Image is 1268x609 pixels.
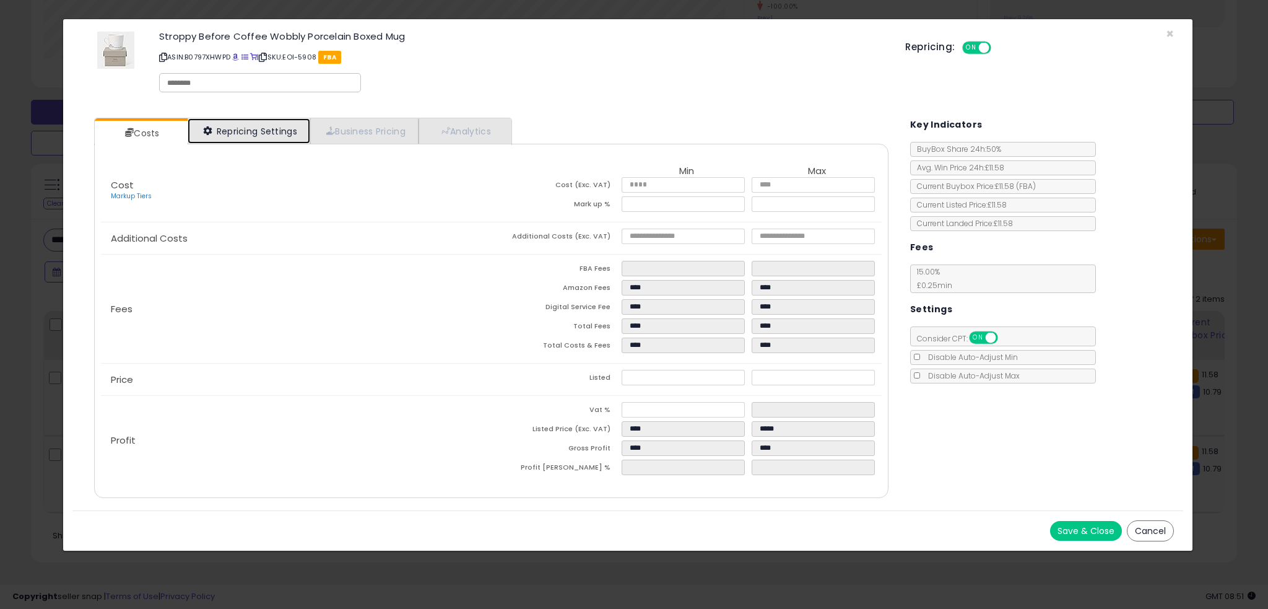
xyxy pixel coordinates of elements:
[159,47,887,67] p: ASIN: B0797XHWPD | SKU: EOI-5908
[752,166,882,177] th: Max
[970,333,986,343] span: ON
[911,266,952,291] span: 15.00 %
[910,117,983,133] h5: Key Indicators
[492,421,622,440] td: Listed Price (Exc. VAT)
[1166,25,1174,43] span: ×
[241,52,248,62] a: All offer listings
[911,218,1013,229] span: Current Landed Price: £11.58
[1050,521,1122,541] button: Save & Close
[101,375,491,385] p: Price
[232,52,239,62] a: BuyBox page
[310,118,419,144] a: Business Pricing
[95,121,186,146] a: Costs
[492,440,622,460] td: Gross Profit
[995,181,1036,191] span: £11.58
[492,338,622,357] td: Total Costs & Fees
[911,199,1007,210] span: Current Listed Price: £11.58
[911,144,1001,154] span: BuyBox Share 24h: 50%
[97,32,134,69] img: 41jfoJAVODL._SL60_.jpg
[492,229,622,248] td: Additional Costs (Exc. VAT)
[996,333,1015,343] span: OFF
[1127,520,1174,541] button: Cancel
[250,52,257,62] a: Your listing only
[492,460,622,479] td: Profit [PERSON_NAME] %
[911,162,1004,173] span: Avg. Win Price 24h: £11.58
[911,333,1014,344] span: Consider CPT:
[492,318,622,338] td: Total Fees
[492,370,622,389] td: Listed
[492,280,622,299] td: Amazon Fees
[492,196,622,216] td: Mark up %
[101,234,491,243] p: Additional Costs
[101,304,491,314] p: Fees
[911,181,1036,191] span: Current Buybox Price:
[492,261,622,280] td: FBA Fees
[111,191,152,201] a: Markup Tiers
[622,166,752,177] th: Min
[910,302,952,317] h5: Settings
[492,299,622,318] td: Digital Service Fee
[922,352,1018,362] span: Disable Auto-Adjust Min
[101,436,491,445] p: Profit
[101,180,491,201] p: Cost
[159,32,887,41] h3: Stroppy Before Coffee Wobbly Porcelain Boxed Mug
[905,42,955,52] h5: Repricing:
[1016,181,1036,191] span: ( FBA )
[964,43,979,53] span: ON
[188,118,310,144] a: Repricing Settings
[492,177,622,196] td: Cost (Exc. VAT)
[989,43,1009,53] span: OFF
[911,280,952,291] span: £0.25 min
[922,370,1020,381] span: Disable Auto-Adjust Max
[492,402,622,421] td: Vat %
[419,118,510,144] a: Analytics
[910,240,934,255] h5: Fees
[318,51,341,64] span: FBA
